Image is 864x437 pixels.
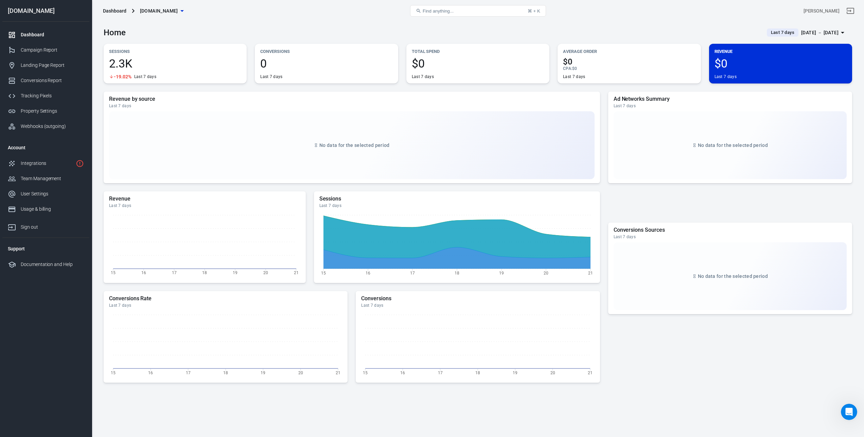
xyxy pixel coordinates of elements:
[104,28,126,37] h3: Home
[172,270,177,275] tspan: 17
[801,28,839,37] div: [DATE] － [DATE]
[103,7,126,14] div: Dashboard
[2,186,89,202] a: User Settings
[21,224,84,231] div: Sign out
[804,7,840,15] div: Account id: urbQMKm7
[563,66,572,71] span: CPA :
[366,270,370,275] tspan: 16
[109,195,300,202] h5: Revenue
[2,202,89,217] a: Usage & billing
[614,234,847,240] div: Last 7 days
[698,142,768,148] span: No data for the selected period
[550,370,555,375] tspan: 20
[21,261,84,268] div: Documentation and Help
[410,5,546,17] button: Find anything...⌘ + K
[109,48,241,55] p: Sessions
[114,74,131,79] span: -19.02%
[109,96,595,102] h5: Revenue by source
[263,270,268,275] tspan: 20
[202,270,207,275] tspan: 18
[321,270,326,275] tspan: 15
[2,156,89,171] a: Integrations
[563,48,695,55] p: Average Order
[261,370,265,375] tspan: 19
[134,74,156,79] div: Last 7 days
[298,370,303,375] tspan: 20
[412,74,434,79] div: Last 7 days
[21,62,84,69] div: Landing Page Report
[528,8,540,14] div: ⌘ + K
[21,175,84,182] div: Team Management
[2,8,89,14] div: [DOMAIN_NAME]
[109,203,300,208] div: Last 7 days
[336,370,340,375] tspan: 21
[141,270,146,275] tspan: 16
[233,270,237,275] tspan: 19
[2,42,89,58] a: Campaign Report
[715,74,737,79] div: Last 7 days
[21,92,84,99] div: Tracking Pixels
[412,58,544,69] span: $0
[455,270,459,275] tspan: 18
[21,31,84,38] div: Dashboard
[2,139,89,156] li: Account
[361,295,594,302] h5: Conversions
[361,303,594,308] div: Last 7 days
[21,206,84,213] div: Usage & billing
[319,195,595,202] h5: Sessions
[2,103,89,119] a: Property Settings
[614,227,847,233] h5: Conversions Sources
[223,370,228,375] tspan: 18
[423,8,454,14] span: Find anything...
[109,58,241,69] span: 2.3K
[109,295,342,302] h5: Conversions Rate
[319,142,389,148] span: No data for the selected period
[438,370,443,375] tspan: 17
[21,77,84,84] div: Conversions Report
[2,58,89,73] a: Landing Page Report
[111,370,116,375] tspan: 15
[761,27,852,38] button: Last 7 days[DATE] － [DATE]
[140,7,178,15] span: bestbudsbff.com
[111,270,116,275] tspan: 15
[698,273,768,279] span: No data for the selected period
[2,27,89,42] a: Dashboard
[842,3,859,19] a: Sign out
[614,96,847,102] h5: Ad Networks Summary
[260,48,392,55] p: Conversions
[588,270,593,275] tspan: 21
[544,270,548,275] tspan: 20
[499,270,504,275] tspan: 19
[572,66,577,71] span: $0
[412,48,544,55] p: Total Spend
[563,58,695,66] span: $0
[563,74,585,79] div: Last 7 days
[363,370,368,375] tspan: 15
[21,46,84,54] div: Campaign Report
[588,370,593,375] tspan: 21
[21,160,73,167] div: Integrations
[401,370,405,375] tspan: 16
[186,370,191,375] tspan: 17
[109,103,595,109] div: Last 7 days
[2,88,89,103] a: Tracking Pixels
[21,108,84,115] div: Property Settings
[319,203,595,208] div: Last 7 days
[410,270,415,275] tspan: 17
[2,171,89,186] a: Team Management
[21,190,84,197] div: User Settings
[2,73,89,88] a: Conversions Report
[294,270,299,275] tspan: 21
[614,103,847,109] div: Last 7 days
[715,48,847,55] p: Revenue
[2,241,89,257] li: Support
[260,58,392,69] span: 0
[21,123,84,130] div: Webhooks (outgoing)
[2,217,89,235] a: Sign out
[841,404,857,420] iframe: Intercom live chat
[76,159,84,168] svg: 1 networks not verified yet
[2,119,89,134] a: Webhooks (outgoing)
[715,58,847,69] span: $0
[137,5,186,17] button: [DOMAIN_NAME]
[148,370,153,375] tspan: 16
